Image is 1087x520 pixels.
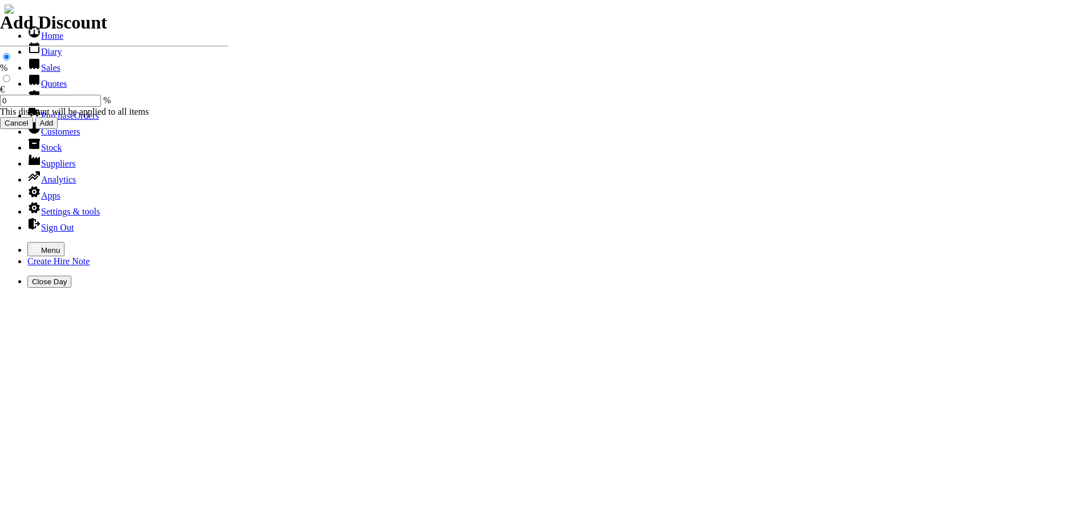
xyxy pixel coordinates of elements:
li: Hire Notes [27,89,1082,105]
li: Stock [27,137,1082,153]
li: Sales [27,57,1082,73]
input: Add [35,117,58,129]
a: Sign Out [27,223,74,232]
button: Menu [27,242,64,256]
a: Analytics [27,175,76,184]
input: € [3,75,10,82]
li: Suppliers [27,153,1082,169]
a: Suppliers [27,159,75,168]
a: Create Hire Note [27,256,90,266]
input: % [3,53,10,61]
a: Settings & tools [27,207,100,216]
span: % [103,95,111,105]
a: Stock [27,143,62,152]
a: Customers [27,127,80,136]
button: Close Day [27,276,71,288]
a: Apps [27,191,60,200]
